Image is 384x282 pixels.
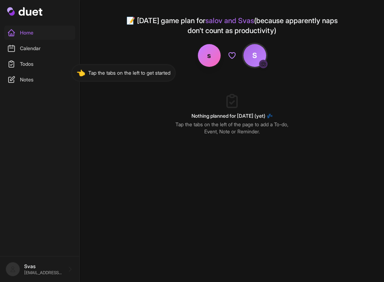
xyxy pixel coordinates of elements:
p: [EMAIL_ADDRESS][DOMAIN_NAME] [24,270,62,276]
h3: Nothing planned for [DATE] (yet) 💤 [175,112,289,119]
a: Notes [4,73,75,87]
p: Svas [24,263,62,270]
a: Home [4,26,75,40]
a: Calendar [4,41,75,55]
span: s [207,50,211,60]
a: Todos [4,57,75,71]
p: Tap the tabs on the left of the page to add a To-do, Event, Note or Reminder. [175,121,289,135]
p: Tap the tabs on the left to get started [75,59,169,69]
span: salov and Svas [205,16,254,25]
span: S [252,50,257,60]
span: 👈 [75,59,84,69]
h4: 📝 [DATE] game plan for (because apparently naps don't count as productivity) [124,16,340,36]
a: Svas [EMAIL_ADDRESS][DOMAIN_NAME] [6,262,74,276]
